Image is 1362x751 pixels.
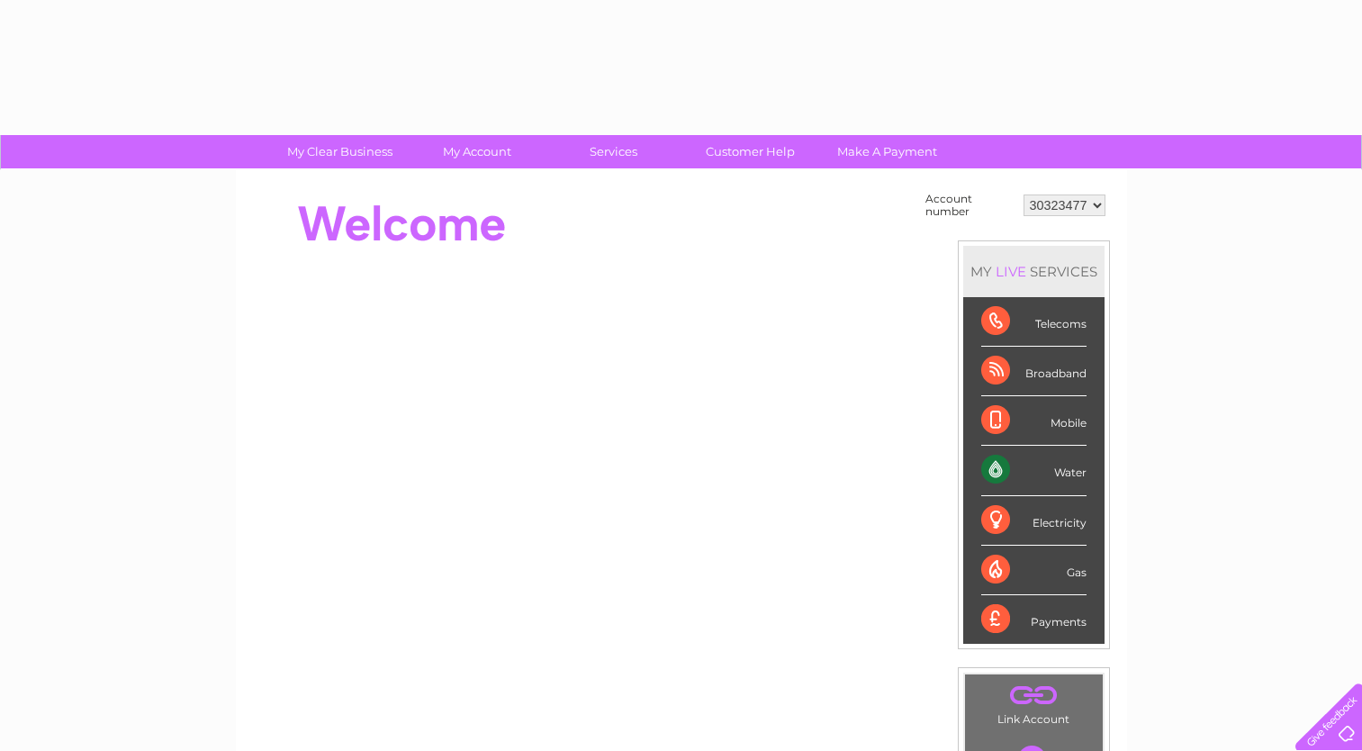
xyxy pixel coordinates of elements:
div: Water [981,446,1087,495]
a: Services [539,135,688,168]
div: Payments [981,595,1087,644]
a: . [970,679,1098,710]
div: Telecoms [981,297,1087,347]
div: LIVE [992,263,1030,280]
a: Customer Help [676,135,825,168]
div: Mobile [981,396,1087,446]
div: MY SERVICES [963,246,1105,297]
a: My Clear Business [266,135,414,168]
div: Broadband [981,347,1087,396]
div: Electricity [981,496,1087,546]
div: Gas [981,546,1087,595]
td: Link Account [964,674,1104,730]
td: Account number [921,188,1019,222]
a: Make A Payment [813,135,961,168]
a: My Account [402,135,551,168]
